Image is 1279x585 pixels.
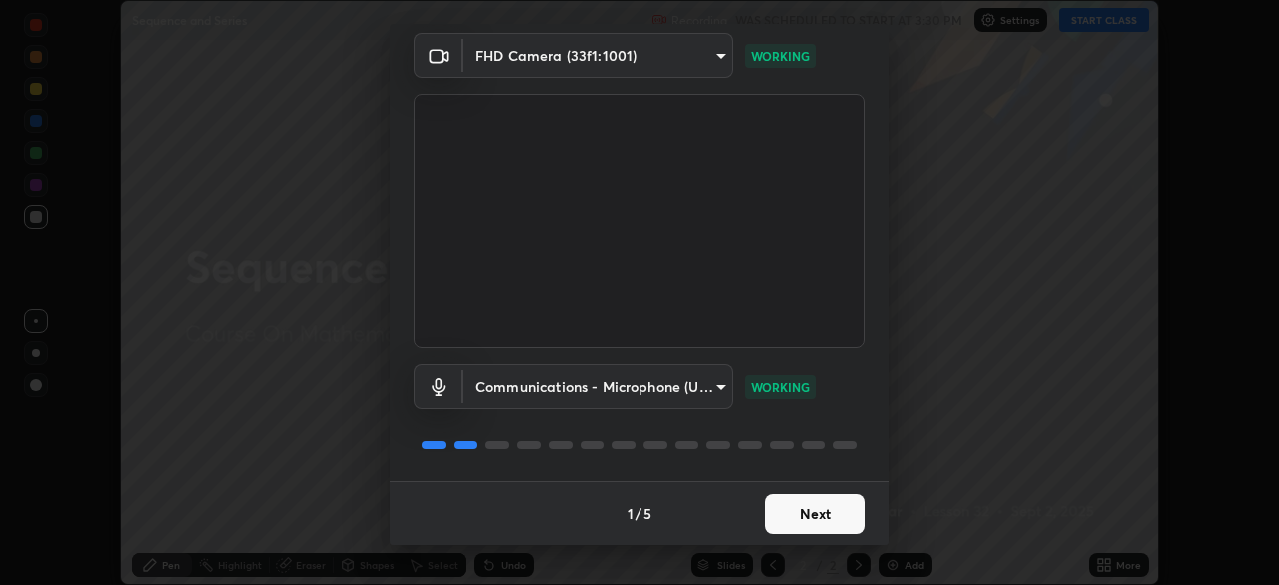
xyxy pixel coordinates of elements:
p: WORKING [751,378,810,396]
h4: / [636,503,641,524]
button: Next [765,494,865,534]
h4: 1 [628,503,634,524]
h4: 5 [643,503,651,524]
div: FHD Camera (33f1:1001) [463,364,733,409]
div: FHD Camera (33f1:1001) [463,33,733,78]
p: WORKING [751,47,810,65]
